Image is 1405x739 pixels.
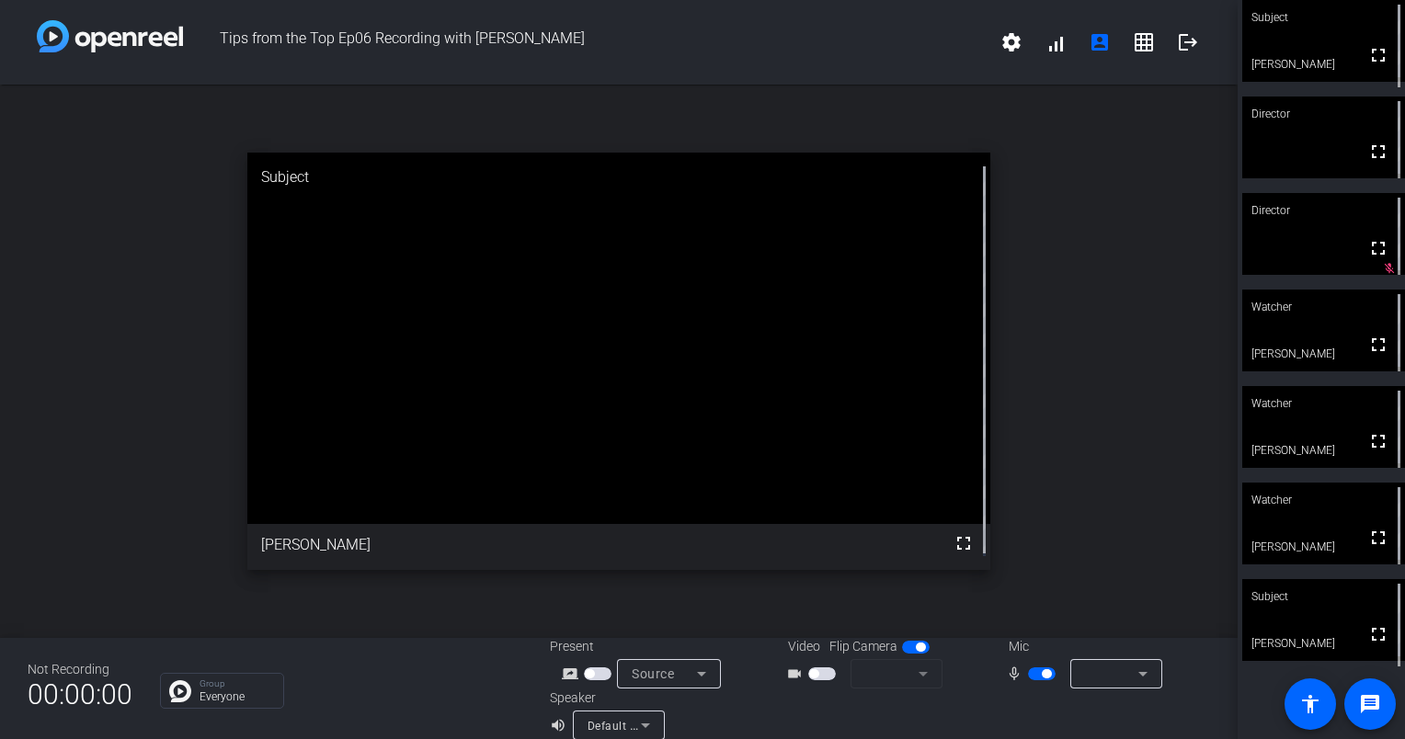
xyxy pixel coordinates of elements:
[550,714,572,736] mat-icon: volume_up
[200,679,274,688] p: Group
[1359,693,1381,715] mat-icon: message
[1006,663,1028,685] mat-icon: mic_none
[786,663,808,685] mat-icon: videocam_outline
[1177,31,1199,53] mat-icon: logout
[1367,527,1389,549] mat-icon: fullscreen
[247,153,990,202] div: Subject
[588,718,805,733] span: Default - Headphones (Realtek(R) Audio)
[788,637,820,656] span: Video
[1242,193,1405,228] div: Director
[632,666,674,681] span: Source
[953,532,975,554] mat-icon: fullscreen
[1242,483,1405,517] div: Watcher
[200,691,274,702] p: Everyone
[169,680,191,702] img: Chat Icon
[1089,31,1111,53] mat-icon: account_box
[28,672,132,717] span: 00:00:00
[1367,430,1389,452] mat-icon: fullscreen
[1242,579,1405,614] div: Subject
[550,688,660,708] div: Speaker
[1000,31,1022,53] mat-icon: settings
[1242,290,1405,324] div: Watcher
[1367,141,1389,163] mat-icon: fullscreen
[1367,237,1389,259] mat-icon: fullscreen
[550,637,734,656] div: Present
[1242,386,1405,421] div: Watcher
[1367,334,1389,356] mat-icon: fullscreen
[1133,31,1155,53] mat-icon: grid_on
[562,663,584,685] mat-icon: screen_share_outline
[990,637,1174,656] div: Mic
[1034,20,1078,64] button: signal_cellular_alt
[1299,693,1321,715] mat-icon: accessibility
[1242,97,1405,131] div: Director
[1367,44,1389,66] mat-icon: fullscreen
[1367,623,1389,645] mat-icon: fullscreen
[28,660,132,679] div: Not Recording
[829,637,897,656] span: Flip Camera
[37,20,183,52] img: white-gradient.svg
[183,20,989,64] span: Tips from the Top Ep06 Recording with [PERSON_NAME]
